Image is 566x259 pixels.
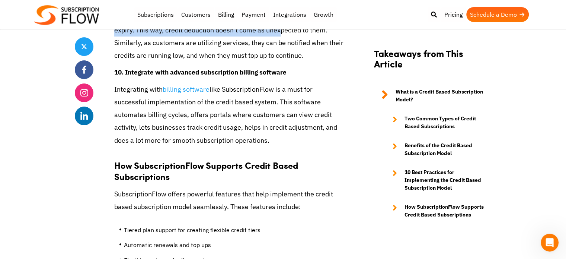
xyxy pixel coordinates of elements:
a: Billing [214,7,238,22]
iframe: Intercom live chat [541,234,559,252]
strong: Two Common Types of Credit Based Subscriptions [404,115,484,131]
li: Tiered plan support for creating flexible credit tiers [124,224,343,239]
a: Subscriptions [134,7,178,22]
a: Growth [310,7,337,22]
h2: Takeaways from This Article [374,48,484,77]
a: 10 Best Practices for Implementing the Credit Based Subscription Model [385,169,484,192]
img: Subscriptionflow [34,5,99,25]
p: Integrating with like SubscriptionFlow is a must for successful implementation of the credit base... [114,83,343,147]
strong: 10. Integrate with advanced subscription billing software [114,68,287,76]
strong: 10 Best Practices for Implementing the Credit Based Subscription Model [404,169,484,192]
a: Schedule a Demo [466,7,529,22]
a: Customers [178,7,214,22]
a: Integrations [269,7,310,22]
a: Two Common Types of Credit Based Subscriptions [385,115,484,131]
a: What is a Credit Based Subscription Model? [374,88,484,104]
strong: How SubscriptionFlow Supports Credit Based Subscriptions [404,203,484,219]
strong: Benefits of the Credit Based Subscription Model [404,142,484,158]
a: How SubscriptionFlow Supports Credit Based Subscriptions [385,203,484,219]
a: Benefits of the Credit Based Subscription Model [385,142,484,158]
a: billing software [163,85,210,94]
li: Automatic renewals and top ups [124,239,343,254]
strong: What is a Credit Based Subscription Model? [396,88,484,104]
a: Pricing [441,7,466,22]
p: SubscriptionFlow offers powerful features that help implement the credit based subscription model... [114,188,343,213]
p: It is a good practice to let customers know whenever their credits are near expiry. This way, cre... [114,11,343,62]
strong: How SubscriptionFlow Supports Credit Based Subscriptions [114,159,298,183]
a: Payment [238,7,269,22]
